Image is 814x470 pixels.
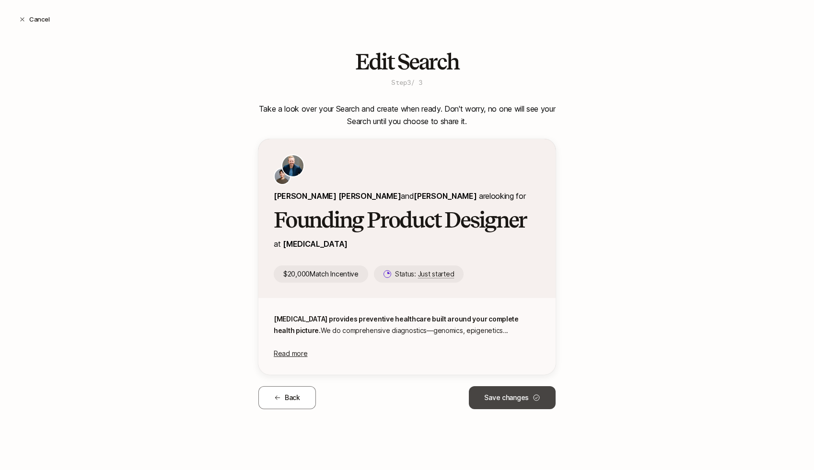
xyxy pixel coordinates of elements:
[469,386,556,409] button: Save changes
[274,313,540,336] p: We do comprehensive diagnostics—genomics, epigenetics...
[414,191,477,201] a: [PERSON_NAME]
[274,349,307,357] span: Read more
[274,265,368,283] p: $20,000 Match Incentive
[391,78,422,87] p: Step 3 / 3
[283,239,348,249] span: [MEDICAL_DATA]
[258,386,316,409] button: Back
[274,208,540,232] h2: Founding Product Designer
[282,155,303,176] img: Sagan Schultz
[274,190,525,202] p: and are looking for
[418,270,454,278] span: Just started
[395,268,454,280] p: Status:
[275,169,290,184] img: David Deng
[274,191,401,201] a: [PERSON_NAME] [PERSON_NAME]
[355,50,459,74] h2: Edit Search
[12,11,57,28] button: Cancel
[274,239,280,249] span: at
[274,315,520,334] strong: [MEDICAL_DATA] provides preventive healthcare built around your complete health picture.
[258,103,556,127] p: Take a look over your Search and create when ready. Don't worry, no one will see your Search unti...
